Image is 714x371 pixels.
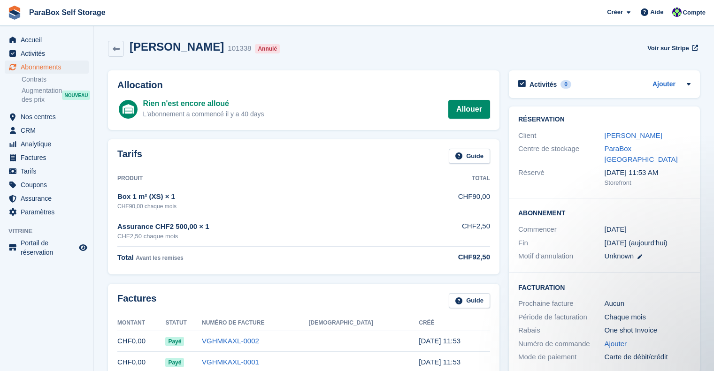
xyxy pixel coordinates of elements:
[21,192,77,205] span: Assurance
[5,110,89,123] a: menu
[5,61,89,74] a: menu
[518,325,605,336] div: Rabais
[22,86,62,104] span: Augmentation des prix
[605,298,691,309] div: Aucun
[530,80,557,89] h2: Activités
[449,149,490,164] a: Guide
[21,137,77,151] span: Analytique
[393,186,490,216] td: CHF90,00
[202,358,259,366] a: VGHMKAXL-0001
[62,91,90,100] div: NOUVEAU
[605,167,691,178] div: [DATE] 11:53 AM
[393,252,490,263] div: CHF92,50
[117,80,490,91] h2: Allocation
[21,165,77,178] span: Tarifs
[419,316,490,331] th: Créé
[21,238,77,257] span: Portail de réservation
[143,109,264,119] div: L'abonnement a commencé il y a 40 days
[607,8,623,17] span: Créer
[117,331,165,352] td: CHF0,00
[419,358,461,366] time: 2025-08-13 09:53:15 UTC
[8,6,22,20] img: stora-icon-8386f47178a22dfd0bd8f6a31ec36ba5ce8667c1dd55bd0f319d3a0aa187defe.svg
[605,239,668,247] span: [DATE] (aujourd'hui)
[518,251,605,262] div: Motif d'annulation
[5,47,89,60] a: menu
[605,312,691,323] div: Chaque mois
[202,316,308,331] th: Numéro de facture
[117,232,393,241] div: CHF2,50 chaque mois
[653,79,676,90] a: Ajouter
[449,293,490,309] a: Guide
[21,124,77,137] span: CRM
[5,165,89,178] a: menu
[21,47,77,60] span: Activités
[165,316,202,331] th: Statut
[255,44,280,53] div: Annulé
[518,352,605,363] div: Mode de paiement
[5,137,89,151] a: menu
[518,312,605,323] div: Période de facturation
[77,242,89,253] a: Boutique d'aperçu
[117,316,165,331] th: Montant
[21,33,77,46] span: Accueil
[518,116,691,123] h2: Réservation
[683,8,706,17] span: Compte
[8,227,93,236] span: Vitrine
[518,167,605,187] div: Réservé
[518,238,605,249] div: Fin
[393,171,490,186] th: Total
[228,43,251,54] div: 101338
[5,124,89,137] a: menu
[605,252,634,260] span: Unknown
[518,144,605,165] div: Centre de stockage
[117,171,393,186] th: Produit
[117,253,134,261] span: Total
[560,80,571,89] div: 0
[165,358,184,367] span: Payé
[202,337,259,345] a: VGHMKAXL-0002
[605,224,627,235] time: 2025-08-12 23:00:00 UTC
[672,8,682,17] img: Tess Bédat
[5,151,89,164] a: menu
[309,316,419,331] th: [DEMOGRAPHIC_DATA]
[5,238,89,257] a: menu
[518,224,605,235] div: Commencer
[518,130,605,141] div: Client
[448,100,490,119] a: Allouer
[647,44,689,53] span: Voir sur Stripe
[22,75,89,84] a: Contrats
[21,110,77,123] span: Nos centres
[605,339,627,349] a: Ajouter
[518,339,605,349] div: Numéro de commande
[21,151,77,164] span: Factures
[22,86,89,105] a: Augmentation des prix NOUVEAU
[165,337,184,346] span: Payé
[5,192,89,205] a: menu
[117,293,156,309] h2: Factures
[605,131,662,139] a: [PERSON_NAME]
[644,40,700,56] a: Voir sur Stripe
[143,98,264,109] div: Rien n'est encore alloué
[5,178,89,191] a: menu
[21,205,77,219] span: Paramètres
[130,40,224,53] h2: [PERSON_NAME]
[605,144,678,163] a: ParaBox [GEOGRAPHIC_DATA]
[650,8,663,17] span: Aide
[605,178,691,188] div: Storefront
[21,178,77,191] span: Coupons
[605,352,691,363] div: Carte de débit/crédit
[117,191,393,202] div: Box 1 m² (XS) × 1
[117,202,393,211] div: CHF90,00 chaque mois
[393,216,490,246] td: CHF2,50
[518,282,691,292] h2: Facturation
[21,61,77,74] span: Abonnements
[605,325,691,336] div: One shot Invoice
[518,298,605,309] div: Prochaine facture
[25,5,109,20] a: ParaBox Self Storage
[5,33,89,46] a: menu
[136,255,184,261] span: Avant les remises
[117,221,393,232] div: Assurance CHF2 500,00 × 1
[117,149,142,164] h2: Tarifs
[5,205,89,219] a: menu
[518,208,691,217] h2: Abonnement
